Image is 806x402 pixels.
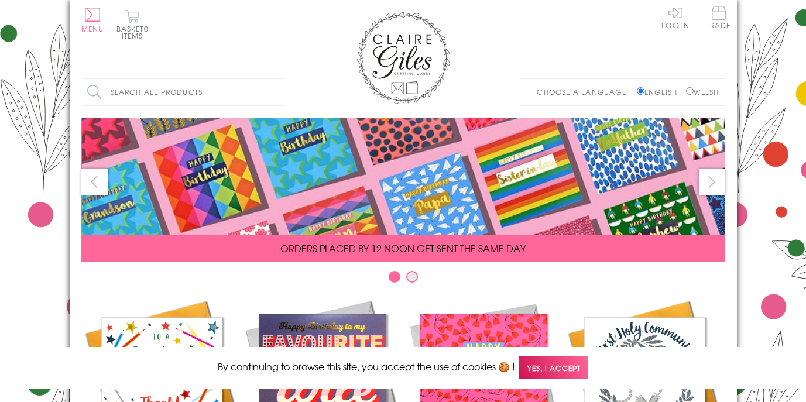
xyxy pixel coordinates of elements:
[519,356,588,379] span: Yes, I accept
[706,6,731,31] a: Trade
[81,79,286,105] input: Search all products
[356,12,450,104] img: Claire Giles Greetings Cards
[275,79,286,105] input: Search
[81,8,104,32] button: Menu
[537,87,634,97] p: Choose a language:
[637,87,683,97] label: English
[686,87,719,97] label: Welsh
[637,87,644,95] input: English
[706,6,731,29] span: Trade
[686,87,694,95] input: Welsh
[280,241,526,255] span: ORDERS PLACED BY 12 NOON GET SENT THE SAME DAY
[406,271,418,283] button: Carousel Page 2
[116,9,149,39] button: Basket0 items
[81,270,725,288] div: Carousel Pagination
[81,169,108,195] button: prev
[389,271,400,283] button: Carousel Page 1 (Current Slide)
[699,169,725,195] button: next
[661,6,690,29] a: Log In
[81,23,104,34] span: Menu
[122,23,149,41] span: 0 items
